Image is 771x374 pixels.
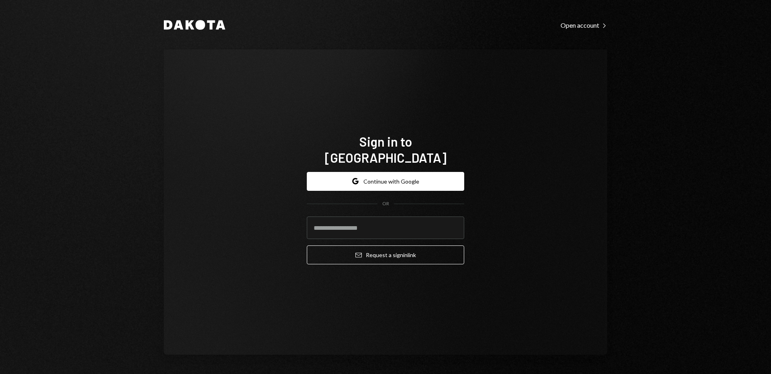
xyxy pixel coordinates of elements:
div: OR [382,200,389,207]
button: Continue with Google [307,172,464,191]
div: Open account [561,21,607,29]
h1: Sign in to [GEOGRAPHIC_DATA] [307,133,464,166]
a: Open account [561,20,607,29]
button: Request a signinlink [307,245,464,264]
